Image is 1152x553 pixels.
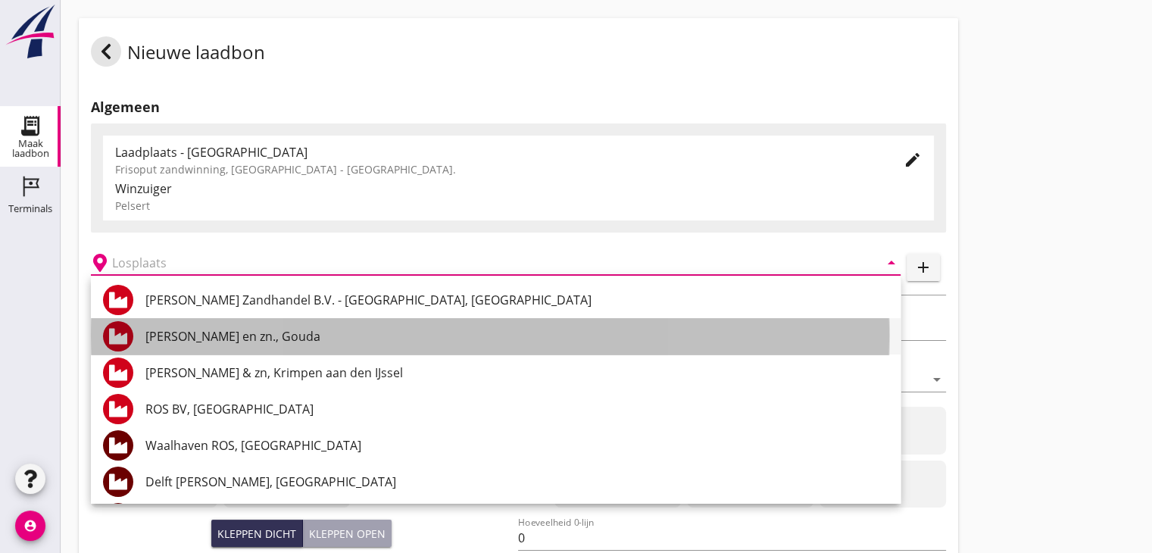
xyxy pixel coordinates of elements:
[3,4,58,60] img: logo-small.a267ee39.svg
[115,143,879,161] div: Laadplaats - [GEOGRAPHIC_DATA]
[145,400,888,418] div: ROS BV, [GEOGRAPHIC_DATA]
[439,492,466,507] strong: 13:15
[91,97,946,117] h2: Algemeen
[145,291,888,309] div: [PERSON_NAME] Zandhandel B.V. - [GEOGRAPHIC_DATA], [GEOGRAPHIC_DATA]
[145,364,888,382] div: [PERSON_NAME] & zn, Krimpen aan den IJssel
[115,180,922,198] div: Winzuiger
[115,198,922,214] div: Pelsert
[217,526,296,542] div: Kleppen dicht
[91,36,265,73] div: Nieuwe laadbon
[904,151,922,169] i: edit
[115,161,879,177] div: Frisoput zandwinning, [GEOGRAPHIC_DATA] - [GEOGRAPHIC_DATA].
[309,526,386,542] div: Kleppen open
[928,370,946,389] i: arrow_drop_down
[882,254,901,272] i: arrow_drop_down
[145,436,888,455] div: Waalhaven ROS, [GEOGRAPHIC_DATA]
[211,520,303,547] button: Kleppen dicht
[303,520,392,547] button: Kleppen open
[145,327,888,345] div: [PERSON_NAME] en zn., Gouda
[8,204,52,214] div: Terminals
[112,251,858,275] input: Losplaats
[914,258,932,276] i: add
[15,511,45,541] i: account_circle
[518,526,945,550] input: Hoeveelheid 0-lijn
[145,473,888,491] div: Delft [PERSON_NAME], [GEOGRAPHIC_DATA]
